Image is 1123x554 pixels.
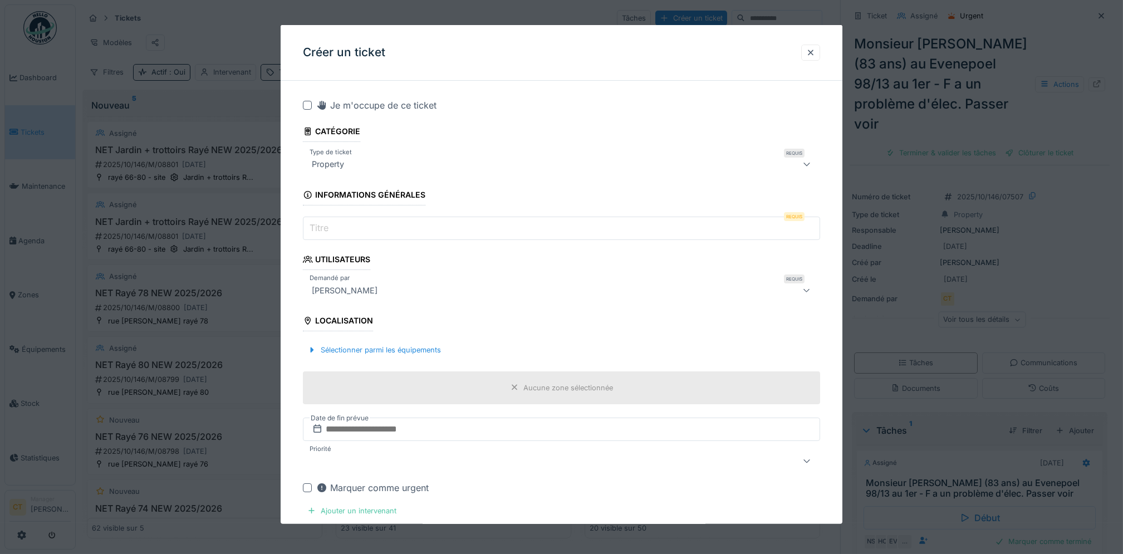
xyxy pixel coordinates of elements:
div: Aucune zone sélectionnée [523,382,613,393]
div: Property [307,158,349,171]
div: Localisation [303,312,373,331]
div: Requis [784,212,805,221]
div: Catégorie [303,123,360,142]
div: Ajouter un intervenant [303,503,401,518]
h3: Créer un ticket [303,46,385,60]
label: Date de fin prévue [310,412,370,424]
div: Je m'occupe de ce ticket [316,99,437,112]
div: Sélectionner parmi les équipements [303,342,445,357]
div: Utilisateurs [303,251,370,270]
label: Type de ticket [307,148,354,157]
div: Requis [784,149,805,158]
div: Requis [784,274,805,283]
label: Priorité [307,444,334,454]
label: Titre [307,221,331,234]
label: Demandé par [307,273,352,283]
div: Marquer comme urgent [316,481,429,494]
div: [PERSON_NAME] [307,283,382,297]
div: Informations générales [303,187,425,205]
